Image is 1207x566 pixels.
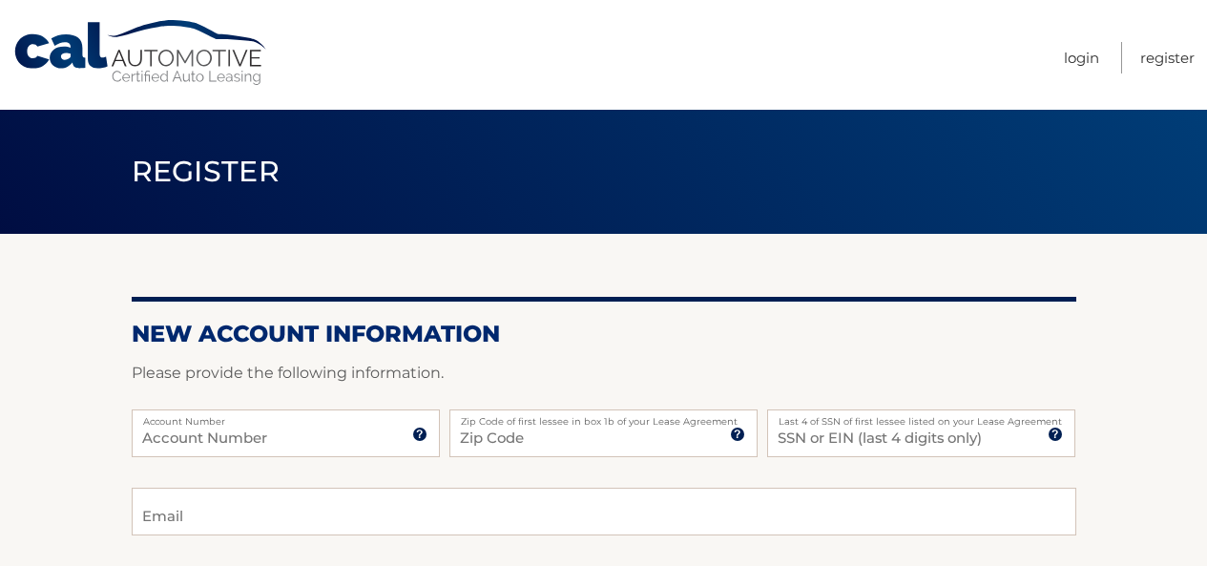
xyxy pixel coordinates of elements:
a: Cal Automotive [12,19,270,87]
img: tooltip.svg [1048,427,1063,442]
label: Zip Code of first lessee in box 1b of your Lease Agreement [449,409,758,425]
input: SSN or EIN (last 4 digits only) [767,409,1075,457]
input: Account Number [132,409,440,457]
label: Last 4 of SSN of first lessee listed on your Lease Agreement [767,409,1075,425]
img: tooltip.svg [730,427,745,442]
p: Please provide the following information. [132,360,1076,387]
input: Email [132,488,1076,535]
h2: New Account Information [132,320,1076,348]
a: Register [1140,42,1195,73]
a: Login [1064,42,1099,73]
span: Register [132,154,281,189]
img: tooltip.svg [412,427,427,442]
input: Zip Code [449,409,758,457]
label: Account Number [132,409,440,425]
